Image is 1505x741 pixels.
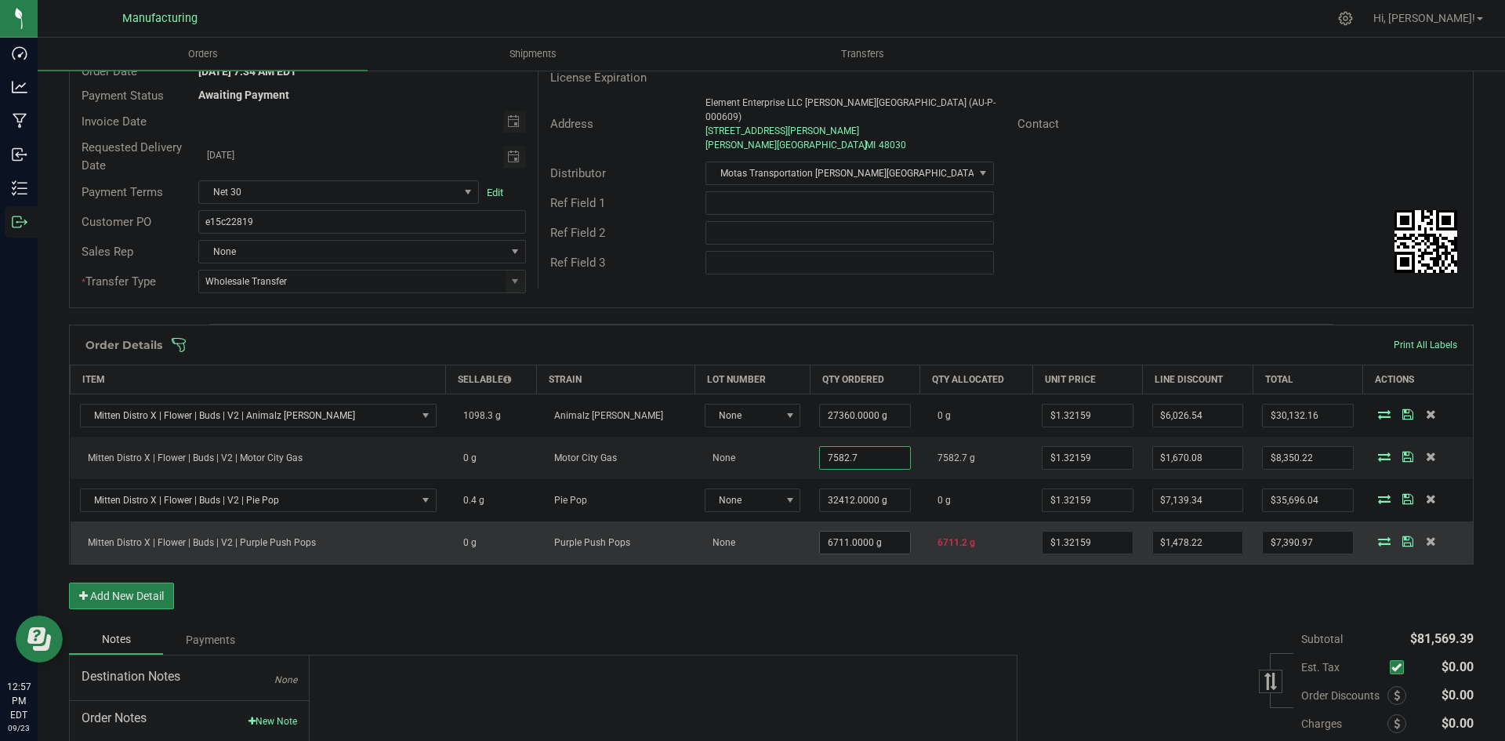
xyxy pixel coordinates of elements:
span: Manufacturing [122,12,198,25]
span: Charges [1301,717,1387,730]
th: Qty Ordered [810,365,919,394]
span: Hi, [PERSON_NAME]! [1373,12,1475,24]
span: Subtotal [1301,633,1343,645]
span: $0.00 [1442,688,1474,703]
p: 12:57 PM EDT [7,680,31,722]
span: NO DATA FOUND [80,404,437,427]
span: Payment Status [82,89,164,103]
span: Ref Field 3 [550,256,605,270]
span: $0.00 [1442,716,1474,731]
h1: Order Details [85,339,162,351]
input: 0 [1263,405,1352,427]
th: Qty Allocated [920,365,1033,394]
th: Strain [537,365,695,394]
input: 0 [1043,532,1132,554]
span: Save Order Detail [1396,409,1420,419]
span: License Expiration [550,71,647,85]
span: Transfer Type [82,274,156,289]
span: Save Order Detail [1396,536,1420,546]
th: Item [71,365,446,394]
span: None [274,674,297,685]
input: 0 [820,405,909,427]
span: Payment Terms [82,185,163,199]
qrcode: 00006478 [1394,210,1457,273]
span: None [705,452,735,463]
th: Unit Price [1032,365,1142,394]
span: Motas Transportation [PERSON_NAME][GEOGRAPHIC_DATA] (AU-ST-000137) [706,162,973,184]
span: Delete Order Detail [1420,452,1443,461]
input: 0 [1043,405,1132,427]
span: Delete Order Detail [1420,536,1443,546]
span: Order Discounts [1301,689,1387,702]
span: 0 g [930,410,951,421]
span: Sales Rep [82,245,133,259]
span: None [705,537,735,548]
span: Toggle calendar [503,146,526,168]
span: Order Notes [82,709,297,728]
span: Mitten Distro X | Flower | Buds | V2 | Motor City Gas [80,452,303,463]
div: Manage settings [1336,11,1355,26]
span: [PERSON_NAME][GEOGRAPHIC_DATA] [705,140,867,151]
span: Mitten Distro X | Flower | Buds | V2 | Pie Pop [81,489,416,511]
span: Transfers [820,47,905,61]
p: 09/23 [7,722,31,734]
span: Save Order Detail [1396,494,1420,503]
span: Destination Notes [82,667,297,686]
input: 0 [820,447,909,469]
input: 0 [1153,532,1242,554]
div: Payments [163,626,257,654]
inline-svg: Inventory [12,180,27,196]
strong: Awaiting Payment [198,89,289,101]
span: Delete Order Detail [1420,409,1443,419]
span: 6711.2 g [930,537,975,548]
span: 1098.3 g [455,410,501,421]
input: 0 [1153,489,1242,511]
span: Calculate excise tax [1390,657,1411,678]
span: Mitten Distro X | Flower | Buds | V2 | Purple Push Pops [80,537,316,548]
span: MI [865,140,876,151]
span: None [705,489,780,511]
a: Transfers [698,38,1028,71]
inline-svg: Dashboard [12,45,27,61]
span: None [199,241,505,263]
span: Motor City Gas [546,452,617,463]
span: Toggle calendar [503,111,526,133]
button: Add New Detail [69,583,174,609]
input: 0 [1263,489,1352,511]
input: 0 [1263,447,1352,469]
span: [STREET_ADDRESS][PERSON_NAME] [705,125,859,136]
th: Actions [1363,365,1473,394]
span: Element Enterprise LLC [PERSON_NAME][GEOGRAPHIC_DATA] (AU-P-000609) [705,97,995,122]
span: Pie Pop [546,495,587,506]
inline-svg: Outbound [12,214,27,230]
span: Distributor [550,166,606,180]
inline-svg: Inbound [12,147,27,162]
span: Order Date [82,64,137,78]
span: Contact [1017,117,1059,131]
a: Shipments [368,38,698,71]
th: Line Discount [1143,365,1253,394]
strong: [DATE] 7:34 AM EDT [198,65,297,78]
span: 0 g [930,495,951,506]
span: None [705,405,780,427]
input: 0 [820,489,909,511]
span: Customer PO [82,215,151,229]
span: Address [550,117,593,131]
span: Purple Push Pops [546,537,630,548]
a: Edit [487,187,503,198]
span: Mitten Distro X | Flower | Buds | V2 | Animalz [PERSON_NAME] [81,405,416,427]
span: $0.00 [1442,659,1474,674]
th: Lot Number [695,365,810,394]
span: Est. Tax [1301,661,1384,674]
span: 0 g [455,537,477,548]
span: Requested Delivery Date [82,140,182,173]
inline-svg: Analytics [12,79,27,95]
input: 0 [1153,447,1242,469]
th: Sellable [446,365,537,394]
span: Delete Order Detail [1420,494,1443,503]
a: Orders [38,38,368,71]
div: Notes [69,625,163,655]
span: Net 30 [199,181,459,203]
span: Save Order Detail [1396,452,1420,461]
img: Scan me! [1394,210,1457,273]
